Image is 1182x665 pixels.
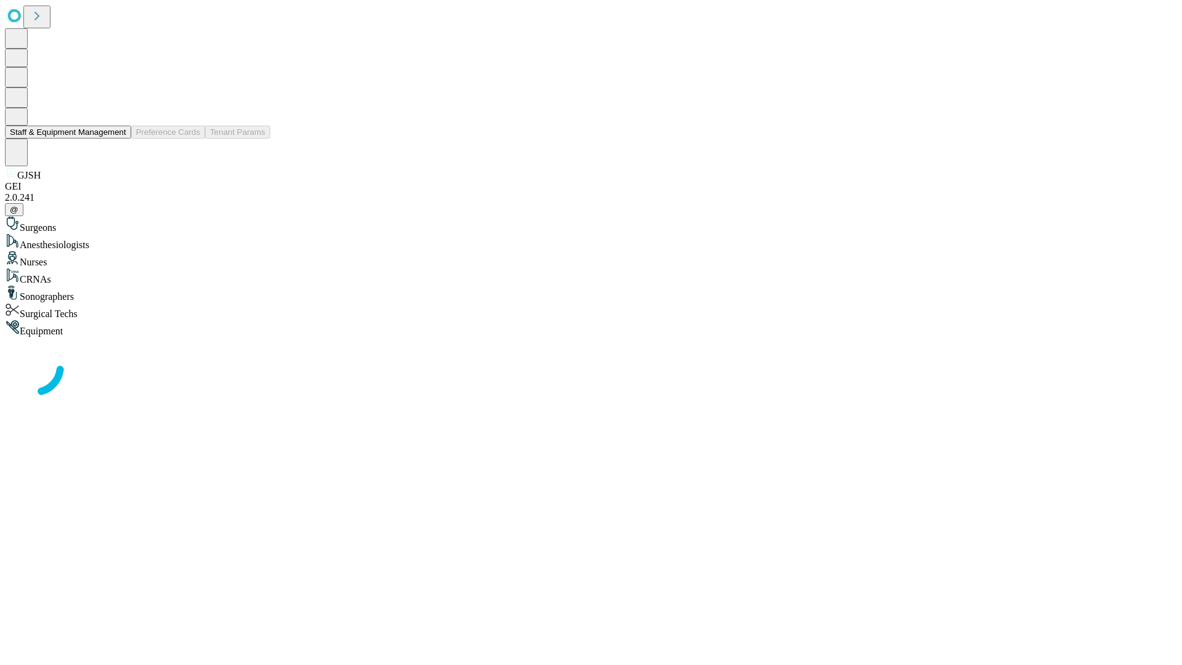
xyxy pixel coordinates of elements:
[5,285,1177,302] div: Sonographers
[205,126,270,139] button: Tenant Params
[5,126,131,139] button: Staff & Equipment Management
[10,205,18,214] span: @
[5,181,1177,192] div: GEI
[5,192,1177,203] div: 2.0.241
[17,170,41,180] span: GJSH
[5,302,1177,320] div: Surgical Techs
[5,268,1177,285] div: CRNAs
[5,233,1177,251] div: Anesthesiologists
[5,216,1177,233] div: Surgeons
[5,251,1177,268] div: Nurses
[5,320,1177,337] div: Equipment
[5,203,23,216] button: @
[131,126,205,139] button: Preference Cards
